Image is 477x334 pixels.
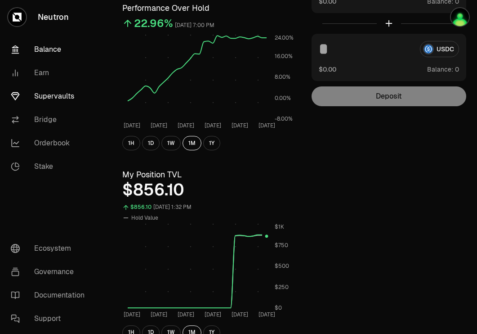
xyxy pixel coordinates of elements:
tspan: 24.00% [275,34,294,41]
tspan: [DATE] [124,122,140,129]
div: [DATE] 1:32 PM [153,202,192,212]
img: Atom Staking [451,8,469,26]
tspan: [DATE] [178,311,194,318]
a: Stake [4,155,97,178]
tspan: [DATE] [205,122,221,129]
a: Orderbook [4,131,97,155]
div: $856.10 [122,181,294,199]
tspan: [DATE] [178,122,194,129]
button: $0.00 [319,64,336,74]
a: Earn [4,61,97,85]
tspan: $1K [275,223,284,230]
tspan: $500 [275,263,289,270]
button: 1W [161,136,181,150]
tspan: 0.00% [275,95,291,102]
div: 22.96% [134,16,173,31]
h3: Performance Over Hold [122,2,294,14]
tspan: [DATE] [259,122,275,129]
h3: My Position TVL [122,168,294,181]
a: Supervaults [4,85,97,108]
tspan: $0 [275,305,282,312]
a: Balance [4,38,97,61]
button: 1Y [203,136,220,150]
tspan: [DATE] [151,311,167,318]
tspan: 8.00% [275,73,290,81]
tspan: 16.00% [275,53,293,60]
tspan: [DATE] [205,311,221,318]
tspan: [DATE] [232,311,248,318]
tspan: [DATE] [259,311,275,318]
a: Bridge [4,108,97,131]
tspan: $250 [275,284,289,291]
tspan: [DATE] [232,122,248,129]
div: $856.10 [130,202,152,212]
button: 1D [142,136,160,150]
tspan: -8.00% [275,115,293,122]
button: 1M [183,136,201,150]
tspan: [DATE] [151,122,167,129]
div: [DATE] 7:00 PM [175,20,214,31]
a: Ecosystem [4,237,97,260]
span: Balance: [427,65,453,74]
tspan: $750 [275,242,288,249]
tspan: [DATE] [124,311,140,318]
a: Governance [4,260,97,284]
button: 1H [122,136,140,150]
span: Hold Value [131,214,158,221]
a: Support [4,307,97,330]
a: Documentation [4,284,97,307]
